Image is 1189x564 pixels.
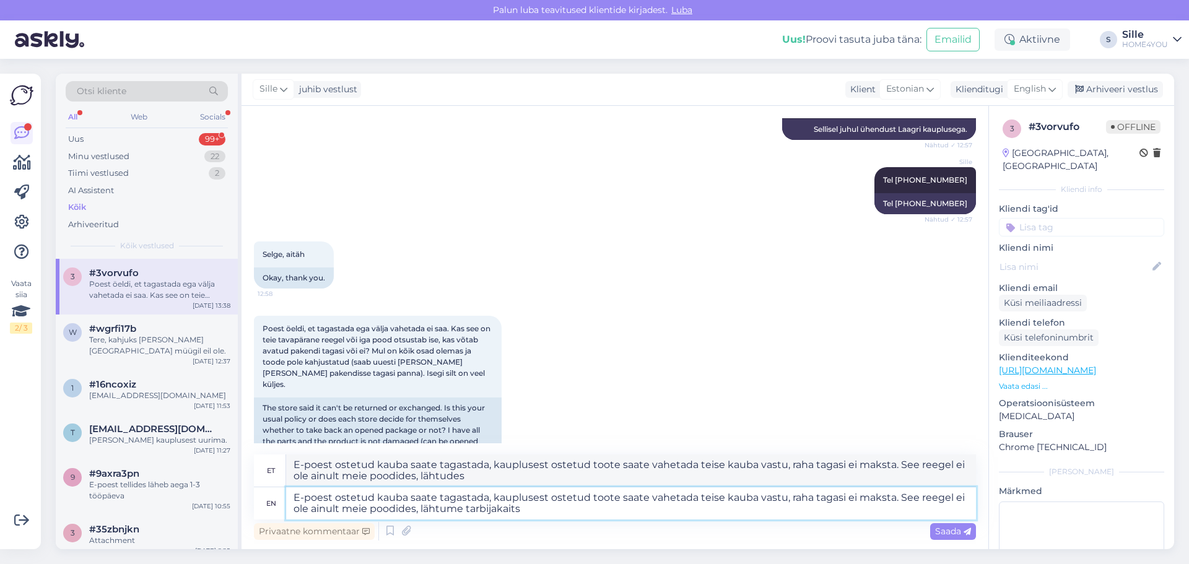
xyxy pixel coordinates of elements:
[782,119,976,140] div: Sellisel juhul ühendust Laagri kauplusega.
[71,528,75,537] span: 3
[89,479,230,501] div: E-poest tellides läheb aega 1-3 tööpäeva
[845,83,876,96] div: Klient
[128,109,150,125] div: Web
[89,390,230,401] div: [EMAIL_ADDRESS][DOMAIN_NAME]
[999,202,1164,215] p: Kliendi tag'id
[10,84,33,107] img: Askly Logo
[77,85,126,98] span: Otsi kliente
[69,328,77,337] span: w
[999,466,1164,477] div: [PERSON_NAME]
[199,133,225,145] div: 99+
[1029,119,1106,134] div: # 3vorvufo
[1014,82,1046,96] span: English
[259,82,277,96] span: Sille
[195,546,230,555] div: [DATE] 9:25
[925,141,972,150] span: Nähtud ✓ 12:57
[89,468,139,479] span: #9axra3pn
[266,493,276,514] div: en
[254,267,334,289] div: Okay, thank you.
[198,109,228,125] div: Socials
[120,240,174,251] span: Kõik vestlused
[995,28,1070,51] div: Aktiivne
[668,4,696,15] span: Luba
[874,193,976,214] div: Tel [PHONE_NUMBER]
[935,526,971,537] span: Saada
[193,301,230,310] div: [DATE] 13:38
[999,184,1164,195] div: Kliendi info
[10,278,32,334] div: Vaata siia
[68,167,129,180] div: Tiimi vestlused
[999,428,1164,441] p: Brauser
[204,150,225,163] div: 22
[782,32,921,47] div: Proovi tasuta juba täna:
[89,334,230,357] div: Tere, kahjuks [PERSON_NAME] [GEOGRAPHIC_DATA] müügil eil ole.
[886,82,924,96] span: Estonian
[89,423,218,435] span: taisi.undrus@gmail.com
[1010,124,1014,133] span: 3
[1100,31,1117,48] div: S
[68,184,114,197] div: AI Assistent
[254,397,502,463] div: The store said it can't be returned or exchanged. Is this your usual policy or does each store de...
[10,323,32,334] div: 2 / 3
[267,460,275,481] div: et
[71,472,75,482] span: 9
[68,219,119,231] div: Arhiveeritud
[999,381,1164,392] p: Vaata edasi ...
[209,167,225,180] div: 2
[294,83,357,96] div: juhib vestlust
[89,279,230,301] div: Poest öeldi, et tagastada ega välja vahetada ei saa. Kas see on teie tavapärane reegel või iga po...
[89,379,136,390] span: #16ncoxiz
[286,454,976,487] textarea: E-poest ostetud kauba saate tagastada, kauplusest ostetud toote saate vahetada teise kauba vastu,...
[1000,260,1150,274] input: Lisa nimi
[999,485,1164,498] p: Märkmed
[999,410,1164,423] p: [MEDICAL_DATA]
[89,267,139,279] span: #3vorvufo
[89,535,230,546] div: Attachment
[999,365,1096,376] a: [URL][DOMAIN_NAME]
[286,487,976,519] textarea: E-poest ostetud kauba saate tagastada, kauplusest ostetud toote saate vahetada teise kauba vastu,...
[1122,40,1168,50] div: HOME4YOU
[1106,120,1161,134] span: Offline
[89,524,139,535] span: #35zbnjkn
[1122,30,1182,50] a: SilleHOME4YOU
[999,218,1164,236] input: Lisa tag
[999,282,1164,295] p: Kliendi email
[194,401,230,410] div: [DATE] 11:53
[1122,30,1168,40] div: Sille
[254,523,375,540] div: Privaatne kommentaar
[999,351,1164,364] p: Klienditeekond
[999,329,1099,346] div: Küsi telefoninumbrit
[925,215,972,224] span: Nähtud ✓ 12:57
[258,289,304,298] span: 12:58
[89,435,230,446] div: [PERSON_NAME] kauplusest uurima.
[926,157,972,167] span: Sille
[192,501,230,511] div: [DATE] 10:55
[1003,147,1139,173] div: [GEOGRAPHIC_DATA], [GEOGRAPHIC_DATA]
[782,33,806,45] b: Uus!
[193,357,230,366] div: [DATE] 12:37
[883,175,967,184] span: Tel [PHONE_NUMBER]
[263,324,492,389] span: Poest öeldi, et tagastada ega välja vahetada ei saa. Kas see on teie tavapärane reegel või iga po...
[999,441,1164,454] p: Chrome [TECHNICAL_ID]
[89,323,136,334] span: #wgrfi17b
[194,446,230,455] div: [DATE] 11:27
[1068,81,1163,98] div: Arhiveeri vestlus
[68,150,129,163] div: Minu vestlused
[68,133,84,145] div: Uus
[71,272,75,281] span: 3
[999,397,1164,410] p: Operatsioonisüsteem
[951,83,1003,96] div: Klienditugi
[71,383,74,393] span: 1
[926,28,980,51] button: Emailid
[999,316,1164,329] p: Kliendi telefon
[999,295,1087,311] div: Küsi meiliaadressi
[68,201,86,214] div: Kõik
[71,428,75,437] span: t
[263,249,305,259] span: Selge, aitäh
[999,241,1164,254] p: Kliendi nimi
[66,109,80,125] div: All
